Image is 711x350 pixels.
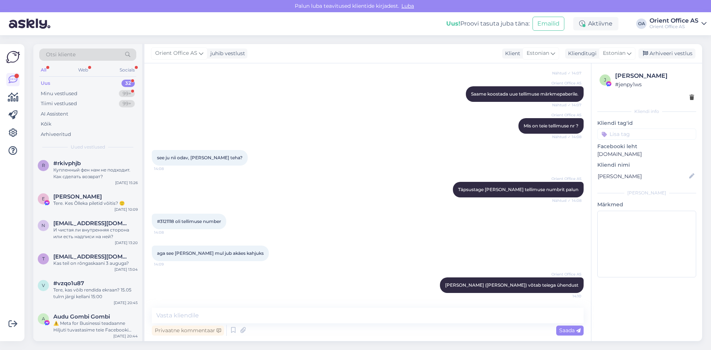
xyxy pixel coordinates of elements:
div: 99+ [119,100,135,107]
div: Socials [118,65,136,75]
span: #vzqo1u87 [53,280,84,287]
span: t [42,256,45,261]
div: [DATE] 10:09 [114,207,138,212]
div: Arhiveeri vestlus [638,49,695,59]
span: Orient Office AS [551,112,581,118]
div: [DATE] 13:04 [114,267,138,272]
div: 99+ [119,90,135,97]
span: Täpsustage [PERSON_NAME] tellimuse numbrit palun [458,187,578,192]
div: juhib vestlust [207,50,245,57]
span: Nähtud ✓ 14:07 [552,102,581,108]
div: Arhiveeritud [41,131,71,138]
span: Orient Office AS [551,271,581,277]
input: Lisa tag [597,129,696,140]
div: All [39,65,48,75]
span: Orient Office AS [551,80,581,86]
div: Купленный фен нам не подходит. Как сделать возврат? [53,167,138,180]
span: see ju nii odav, [PERSON_NAME] teha? [157,155,243,160]
div: [PERSON_NAME] [615,71,694,80]
div: Aktiivne [573,17,618,30]
div: Uus [41,80,50,87]
b: Uus! [446,20,460,27]
button: Emailid [533,17,564,31]
span: 14:08 [154,230,182,235]
img: Askly Logo [6,50,20,64]
div: Orient Office AS [650,24,698,30]
span: [PERSON_NAME] ([PERSON_NAME]) võtab teiega ühendust [445,282,578,288]
div: ⚠️ Meta for Businessi teadaanne Hiljuti tuvastasime teie Facebooki kontol ebatavalisi tegevusi. [... [53,320,138,333]
div: OA [636,19,647,29]
div: Tere. Kes Õlleka piletid võitis? 🙂 [53,200,138,207]
span: Orient Office AS [551,176,581,181]
p: Kliendi tag'id [597,119,696,127]
span: j [604,77,606,83]
div: И чистая ли внутренняя сторона или есть надписи на ней? [53,227,138,240]
span: aga see [PERSON_NAME] mul jub akäes kahjuks [157,250,264,256]
div: Klient [502,50,520,57]
span: Eva-Maria Virnas [53,193,102,200]
span: E [42,196,45,201]
div: Proovi tasuta juba täna: [446,19,530,28]
div: Kas teil on rõngaskaani 3 auguga? [53,260,138,267]
span: Uued vestlused [71,144,105,150]
div: Privaatne kommentaar [152,326,224,336]
span: Audu Gombi Gombi [53,313,110,320]
div: Orient Office AS [650,18,698,24]
span: #3121118 oli tellimuse number [157,219,221,224]
div: AI Assistent [41,110,68,118]
span: 14:08 [154,166,182,171]
a: Orient Office ASOrient Office AS [650,18,707,30]
div: [DATE] 20:44 [113,333,138,339]
span: r [42,163,45,168]
div: [DATE] 15:26 [115,180,138,186]
span: Nähtud ✓ 14:07 [552,70,581,76]
span: Nähtud ✓ 14:08 [552,198,581,203]
span: #rkivphjb [53,160,81,167]
div: Tere, kas võib rendida ekraan? 15.05 tulrn järgi kellani 15:00 [53,287,138,300]
span: n [41,223,45,228]
span: Nähtud ✓ 14:08 [552,134,581,140]
div: [DATE] 13:20 [115,240,138,246]
div: [DATE] 20:45 [114,300,138,306]
span: Mis on teie tellimuse nr ? [524,123,578,129]
p: [DOMAIN_NAME] [597,150,696,158]
span: Orient Office AS [155,49,197,57]
span: Luba [399,3,416,9]
div: 32 [121,80,135,87]
div: Web [77,65,90,75]
div: Klienditugi [565,50,597,57]
span: A [42,316,45,321]
input: Lisa nimi [598,172,688,180]
span: v [42,283,45,288]
div: Tiimi vestlused [41,100,77,107]
span: 14:09 [154,261,182,267]
span: Estonian [527,49,549,57]
div: [PERSON_NAME] [597,190,696,196]
div: Minu vestlused [41,90,77,97]
span: timakova.katrin@gmail.com [53,253,130,260]
p: Kliendi nimi [597,161,696,169]
div: Kõik [41,120,51,128]
span: Estonian [603,49,625,57]
div: # jenpy1ws [615,80,694,89]
span: natalyamam3@gmail.com [53,220,130,227]
p: Märkmed [597,201,696,209]
div: Kliendi info [597,108,696,115]
p: Facebooki leht [597,143,696,150]
span: Otsi kliente [46,51,76,59]
span: Saame koostada uue tellimuse märkmepaberile. [471,91,578,97]
span: Saada [559,327,581,334]
span: 14:10 [554,293,581,299]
